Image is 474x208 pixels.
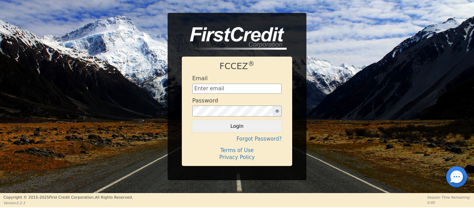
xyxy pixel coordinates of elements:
h4: Terms of Use [192,147,282,153]
h4: Privacy Policy [192,154,282,160]
h4: Email [192,75,208,82]
p: 0:00 [427,200,471,205]
h1: FCCEZ [192,61,282,72]
span: All Rights Reserved. [95,195,133,200]
img: logo-CMu_cnol.png [182,27,287,50]
button: Login [192,120,282,132]
input: password [192,106,273,117]
sup: ® [248,60,255,67]
h4: Forgot Password? [192,136,282,142]
h4: Password [192,97,218,104]
p: Version 3.2.3 [3,200,133,206]
p: Session Time Remaining: [427,195,471,200]
input: Enter email [192,84,282,94]
p: Copyright © 2015- 2025 First Credit Corporation. [3,195,133,201]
